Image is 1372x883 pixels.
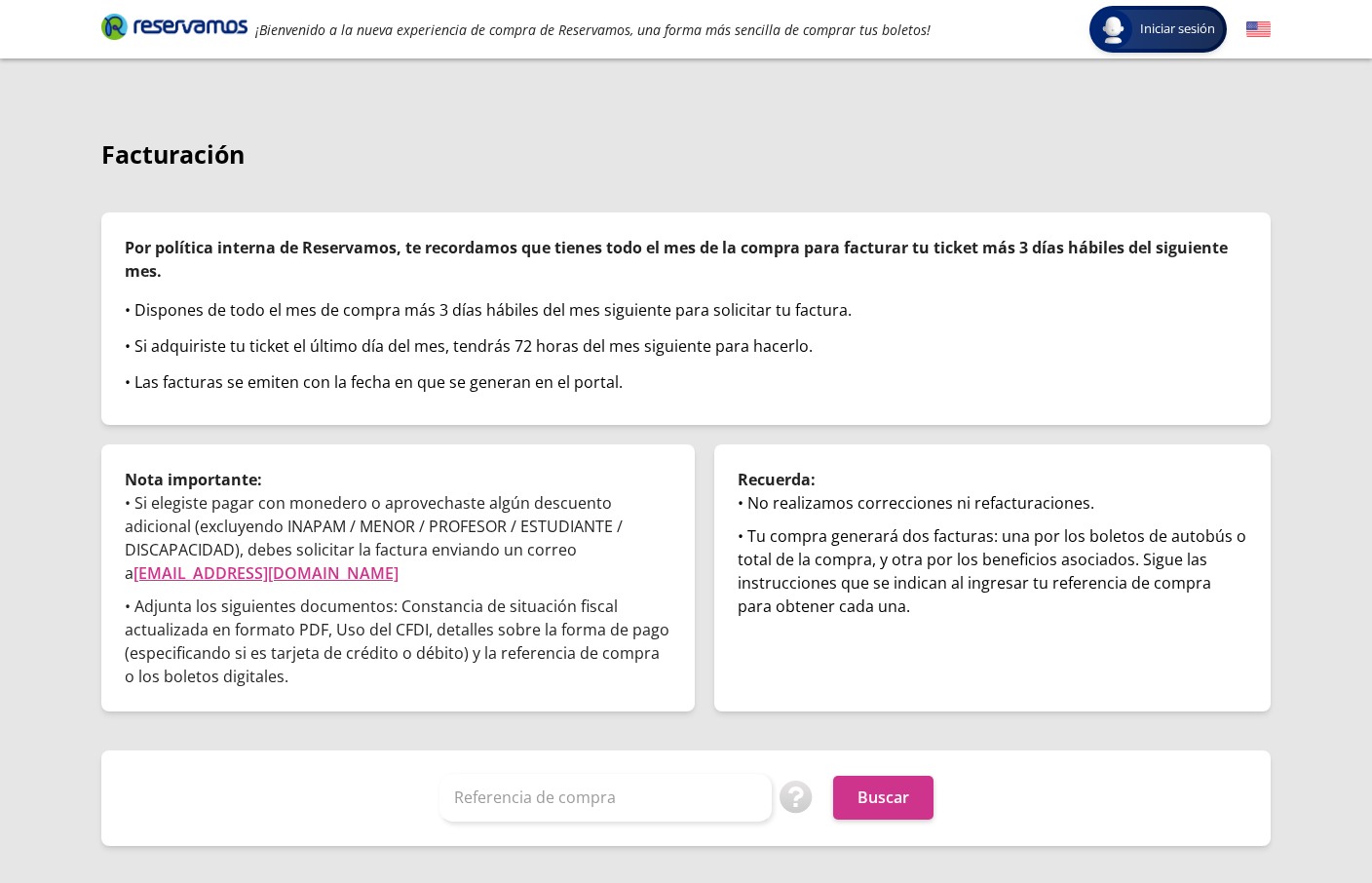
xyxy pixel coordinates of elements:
div: • No realizamos correcciones ni refacturaciones. [738,491,1247,515]
a: [EMAIL_ADDRESS][DOMAIN_NAME] [133,562,399,584]
p: • Si elegiste pagar con monedero o aprovechaste algún descuento adicional (excluyendo INAPAM / ME... [125,491,671,585]
div: • Si adquiriste tu ticket el último día del mes, tendrás 72 horas del mes siguiente para hacerlo. [125,334,1247,358]
button: Buscar [833,776,934,820]
i: Brand Logo [101,12,248,41]
div: • Las facturas se emiten con la fecha en que se generan en el portal. [125,370,1247,394]
p: Facturación [101,136,1271,173]
button: English [1246,18,1271,42]
p: • Adjunta los siguientes documentos: Constancia de situación fiscal actualizada en formato PDF, U... [125,595,671,688]
a: Brand Logo [101,12,248,47]
p: Por política interna de Reservamos, te recordamos que tienes todo el mes de la compra para factur... [125,236,1247,283]
div: • Tu compra generará dos facturas: una por los boletos de autobús o total de la compra, y otra po... [738,524,1247,618]
div: • Dispones de todo el mes de compra más 3 días hábiles del mes siguiente para solicitar tu factura. [125,298,1247,322]
em: ¡Bienvenido a la nueva experiencia de compra de Reservamos, una forma más sencilla de comprar tus... [255,20,931,39]
p: Nota importante: [125,468,671,491]
span: Iniciar sesión [1132,19,1223,39]
p: Recuerda: [738,468,1247,491]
